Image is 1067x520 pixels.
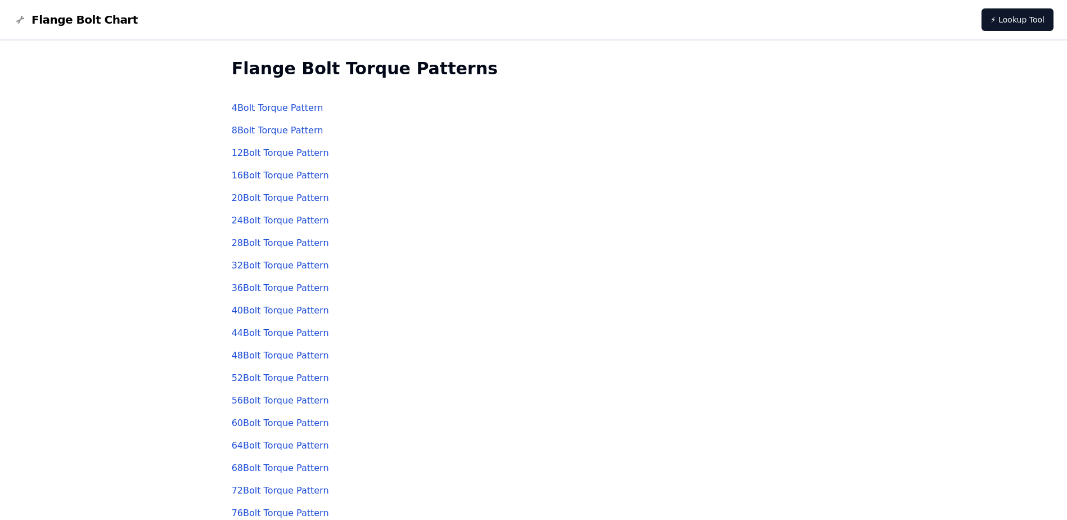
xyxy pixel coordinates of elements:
[13,12,138,28] a: Flange Bolt Chart LogoFlange Bolt Chart
[232,283,329,293] a: 36Bolt Torque Pattern
[232,463,329,473] a: 68Bolt Torque Pattern
[232,192,329,203] a: 20Bolt Torque Pattern
[31,12,138,28] span: Flange Bolt Chart
[232,215,329,226] a: 24Bolt Torque Pattern
[232,350,329,361] a: 48Bolt Torque Pattern
[232,440,329,451] a: 64Bolt Torque Pattern
[232,260,329,271] a: 32Bolt Torque Pattern
[232,328,329,338] a: 44Bolt Torque Pattern
[232,485,329,496] a: 72Bolt Torque Pattern
[232,395,329,406] a: 56Bolt Torque Pattern
[232,237,329,248] a: 28Bolt Torque Pattern
[232,305,329,316] a: 40Bolt Torque Pattern
[982,8,1054,31] a: ⚡ Lookup Tool
[232,373,329,383] a: 52Bolt Torque Pattern
[232,147,329,158] a: 12Bolt Torque Pattern
[232,508,329,518] a: 76Bolt Torque Pattern
[13,13,27,26] img: Flange Bolt Chart Logo
[232,418,329,428] a: 60Bolt Torque Pattern
[232,170,329,181] a: 16Bolt Torque Pattern
[232,102,323,113] a: 4Bolt Torque Pattern
[232,125,323,136] a: 8Bolt Torque Pattern
[232,59,836,79] h2: Flange Bolt Torque Patterns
